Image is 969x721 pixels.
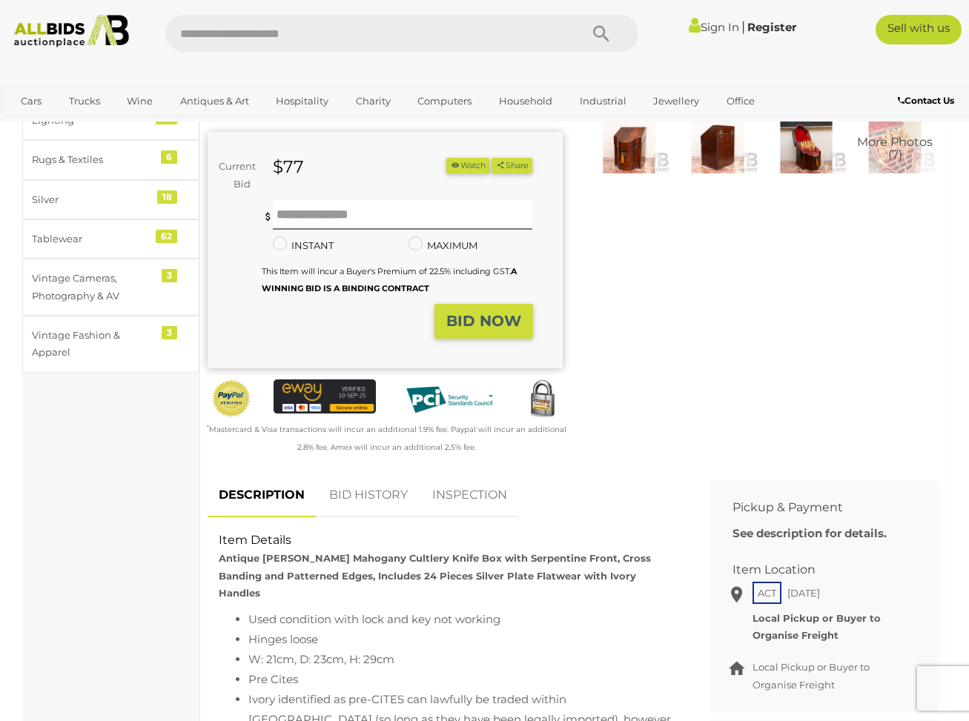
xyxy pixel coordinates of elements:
span: | [741,19,745,35]
a: Sell with us [876,15,962,44]
span: More Photos (7) [857,136,933,162]
h2: Pickup & Payment [732,501,895,514]
a: Register [747,20,796,34]
a: Vintage Fashion & Apparel 3 [22,316,199,373]
strong: BID NOW [446,312,521,330]
li: Watch this item [446,158,489,173]
a: Antiques & Art [171,89,259,113]
b: See description for details. [732,526,887,540]
div: 62 [156,230,177,243]
img: eWAY Payment Gateway [274,379,376,413]
label: INSTANT [273,237,334,254]
span: [DATE] [784,583,824,602]
button: BID NOW [434,304,533,339]
div: Vintage Fashion & Apparel [32,327,154,362]
strong: Local Pickup or Buyer to Organise Freight [753,612,881,641]
a: Trucks [59,89,110,113]
div: 18 [157,190,177,204]
button: Share [492,158,532,173]
img: PCI DSS compliant [398,379,500,420]
div: Vintage Cameras, Photography & AV [32,270,154,305]
div: Current Bid [208,158,262,193]
img: Antique George III Mahogany Cultlery Knife Box with Serpentine Front, Cross Banding and Patterned... [589,121,670,173]
li: W: 21cm, D: 23cm, H: 29cm [248,649,677,669]
a: INSPECTION [421,474,518,517]
button: Watch [446,158,489,173]
b: Contact Us [898,95,954,106]
a: BID HISTORY [318,474,419,517]
a: Wine [117,89,162,113]
div: Silver [32,191,154,208]
li: Used condition with lock and key not working [248,609,677,629]
a: Industrial [570,89,636,113]
button: Search [564,15,638,52]
img: Official PayPal Seal [211,379,251,418]
a: Hospitality [266,89,338,113]
a: Cars [11,89,51,113]
img: Antique George III Mahogany Cultlery Knife Box with Serpentine Front, Cross Banding and Patterned... [677,121,758,173]
div: 3 [162,326,177,339]
label: MAXIMUM [409,237,477,254]
small: This Item will incur a Buyer's Premium of 22.5% including GST. [262,266,517,293]
div: Tablewear [32,230,154,247]
span: Local Pickup or Buyer to Organise Freight [753,661,870,690]
a: [GEOGRAPHIC_DATA] [69,113,194,138]
strong: Antique [PERSON_NAME] Mahogany Cultlery Knife Box with Serpentine Front, Cross Banding and Patter... [219,552,651,599]
a: More Photos(7) [854,121,936,173]
b: A WINNING BID IS A BINDING CONTRACT [262,266,517,293]
strong: $77 [273,156,304,177]
a: Sports [11,113,61,138]
small: Mastercard & Visa transactions will incur an additional 1.9% fee. Paypal will incur an additional... [207,425,566,451]
a: Vintage Cameras, Photography & AV 3 [22,259,199,316]
img: Antique George III Mahogany Cultlery Knife Box with Serpentine Front, Cross Banding and Patterned... [854,121,936,173]
a: Office [717,89,764,113]
a: Tablewear 62 [22,219,199,259]
a: Contact Us [898,93,958,109]
a: Jewellery [644,89,709,113]
img: Allbids.com.au [7,15,136,47]
a: Silver 18 [22,180,199,219]
img: Antique George III Mahogany Cultlery Knife Box with Serpentine Front, Cross Banding and Patterned... [766,121,847,173]
h2: Item Location [732,563,895,577]
a: Rugs & Textiles 6 [22,140,199,179]
a: Household [489,89,562,113]
div: 6 [161,150,177,164]
a: Charity [346,89,400,113]
div: 3 [162,269,177,282]
div: Rugs & Textiles [32,151,154,168]
h2: Item Details [219,534,677,547]
a: DESCRIPTION [208,474,316,517]
a: Sign In [689,20,739,34]
a: Computers [408,89,481,113]
li: Pre Cites [248,669,677,689]
img: Secured by Rapid SSL [523,379,563,419]
span: ACT [753,582,781,604]
li: Hinges loose [248,629,677,649]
